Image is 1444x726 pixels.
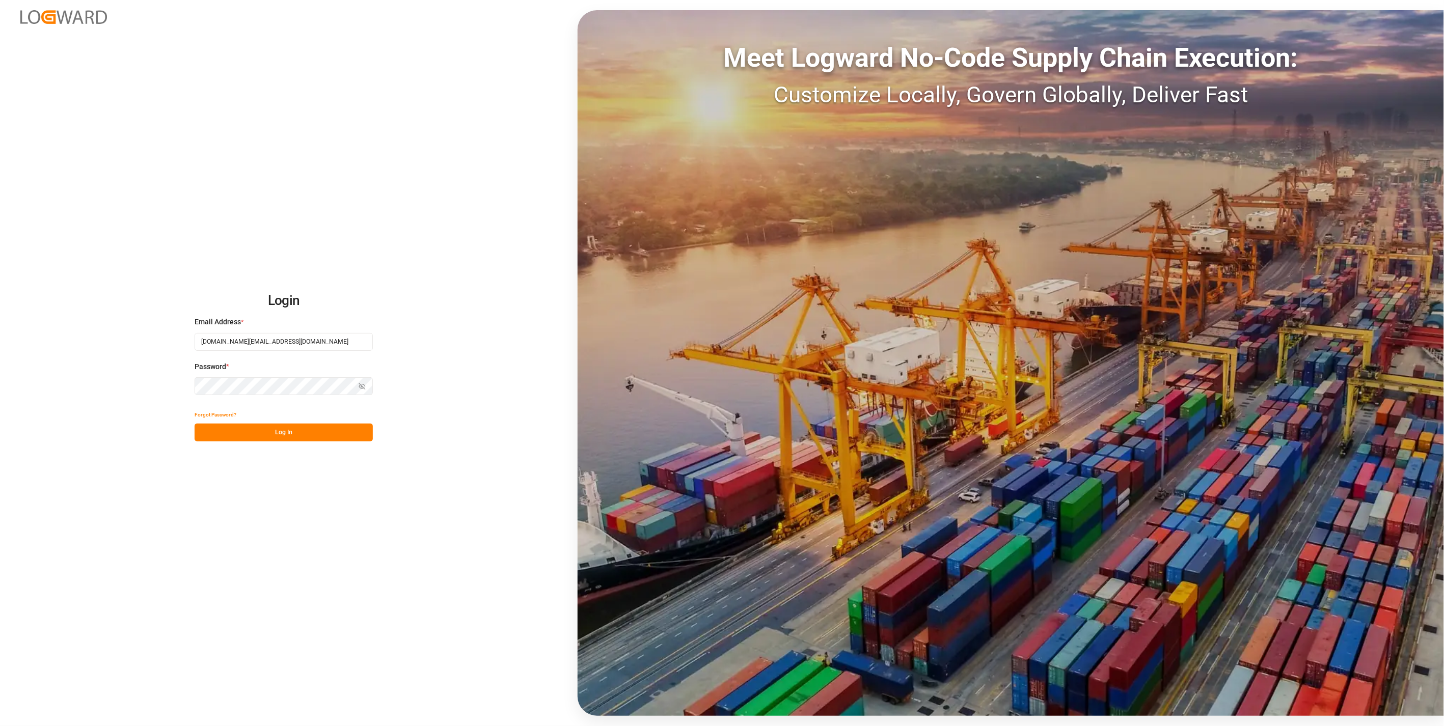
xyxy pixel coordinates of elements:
button: Log In [195,424,373,441]
h2: Login [195,285,373,317]
button: Forgot Password? [195,406,236,424]
div: Customize Locally, Govern Globally, Deliver Fast [578,78,1444,111]
img: Logward_new_orange.png [20,10,107,24]
div: Meet Logward No-Code Supply Chain Execution: [578,38,1444,78]
span: Password [195,361,226,372]
span: Email Address [195,317,241,327]
input: Enter your email [195,333,373,351]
